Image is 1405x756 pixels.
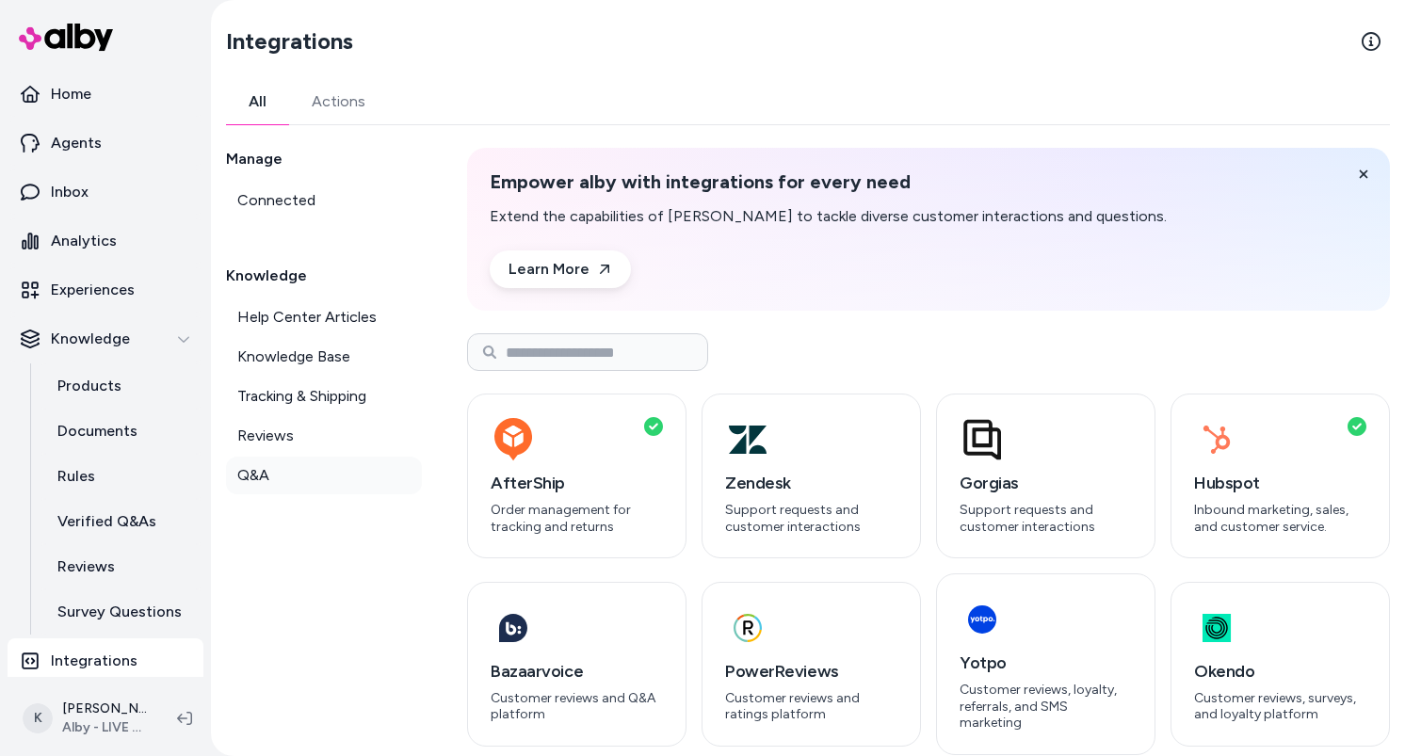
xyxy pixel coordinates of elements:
[57,510,156,533] p: Verified Q&As
[39,544,203,589] a: Reviews
[51,181,89,203] p: Inbox
[51,132,102,154] p: Agents
[725,658,897,684] h3: PowerReviews
[62,700,147,718] p: [PERSON_NAME]
[8,218,203,264] a: Analytics
[960,682,1132,732] p: Customer reviews, loyalty, referrals, and SMS marketing
[237,189,315,212] span: Connected
[226,265,422,287] h2: Knowledge
[725,690,897,723] p: Customer reviews and ratings platform
[51,650,137,672] p: Integrations
[8,316,203,362] button: Knowledge
[289,79,388,124] button: Actions
[226,338,422,376] a: Knowledge Base
[936,394,1155,558] button: GorgiasSupport requests and customer interactions
[237,306,377,329] span: Help Center Articles
[39,499,203,544] a: Verified Q&As
[1171,573,1390,755] button: OkendoCustomer reviews, surveys, and loyalty platform
[226,79,289,124] button: All
[39,409,203,454] a: Documents
[19,24,113,51] img: alby Logo
[237,346,350,368] span: Knowledge Base
[936,573,1155,755] button: YotpoCustomer reviews, loyalty, referrals, and SMS marketing
[226,378,422,415] a: Tracking & Shipping
[23,703,53,733] span: K
[226,148,422,170] h2: Manage
[725,502,897,535] p: Support requests and customer interactions
[57,375,121,397] p: Products
[57,465,95,488] p: Rules
[57,601,182,623] p: Survey Questions
[491,470,663,496] h3: AfterShip
[960,502,1132,535] p: Support requests and customer interactions
[226,457,422,494] a: Q&A
[237,425,294,447] span: Reviews
[237,464,269,487] span: Q&A
[51,83,91,105] p: Home
[1194,690,1366,723] p: Customer reviews, surveys, and loyalty platform
[226,298,422,336] a: Help Center Articles
[960,650,1132,676] h3: Yotpo
[51,230,117,252] p: Analytics
[226,26,353,56] h2: Integrations
[51,328,130,350] p: Knowledge
[8,121,203,166] a: Agents
[8,638,203,684] a: Integrations
[51,279,135,301] p: Experiences
[1171,394,1390,558] button: HubspotInbound marketing, sales, and customer service.
[39,363,203,409] a: Products
[226,417,422,455] a: Reviews
[11,688,162,748] button: K[PERSON_NAME]Alby - LIVE on [DOMAIN_NAME]
[490,205,1167,228] p: Extend the capabilities of [PERSON_NAME] to tackle diverse customer interactions and questions.
[467,394,686,558] button: AfterShipOrder management for tracking and returns
[702,394,921,558] button: ZendeskSupport requests and customer interactions
[1194,470,1366,496] h3: Hubspot
[491,690,663,723] p: Customer reviews and Q&A platform
[491,658,663,684] h3: Bazaarvoice
[490,170,1167,194] h2: Empower alby with integrations for every need
[237,385,366,408] span: Tracking & Shipping
[57,555,115,578] p: Reviews
[725,470,897,496] h3: Zendesk
[1194,502,1366,535] p: Inbound marketing, sales, and customer service.
[8,169,203,215] a: Inbox
[467,573,686,755] button: BazaarvoiceCustomer reviews and Q&A platform
[226,182,422,219] a: Connected
[490,250,631,288] a: Learn More
[39,454,203,499] a: Rules
[57,420,137,442] p: Documents
[702,573,921,755] button: PowerReviewsCustomer reviews and ratings platform
[62,718,147,737] span: Alby - LIVE on [DOMAIN_NAME]
[1194,658,1366,684] h3: Okendo
[960,470,1132,496] h3: Gorgias
[491,502,663,535] p: Order management for tracking and returns
[8,267,203,313] a: Experiences
[8,72,203,117] a: Home
[39,589,203,635] a: Survey Questions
